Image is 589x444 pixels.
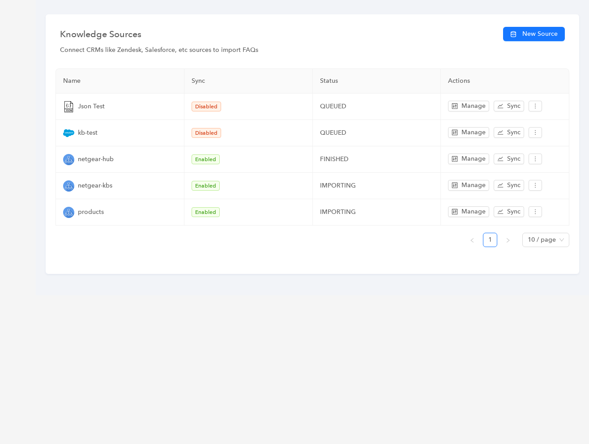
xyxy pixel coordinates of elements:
[313,120,441,146] td: QUEUED
[461,128,486,137] span: Manage
[448,101,489,111] button: controlManage
[505,238,511,243] span: right
[461,180,486,190] span: Manage
[494,154,524,164] button: stockSync
[483,233,497,247] a: 1
[452,129,458,136] span: control
[56,69,184,94] th: Name
[522,29,558,39] span: New Source
[532,103,538,109] span: more
[313,94,441,120] td: QUEUED
[529,206,542,217] button: more
[78,102,105,111] span: Json Test
[529,127,542,138] button: more
[507,128,521,137] span: Sync
[469,238,475,243] span: left
[192,102,221,111] span: Disabled
[192,128,221,138] span: Disabled
[529,180,542,191] button: more
[522,233,569,247] div: Page Size
[60,27,141,41] span: Knowledge Sources
[528,233,564,247] span: 10 / page
[501,233,515,247] li: Next Page
[452,103,458,109] span: control
[497,182,504,188] span: stock
[497,209,504,215] span: stock
[483,233,497,247] li: 1
[448,206,489,217] button: controlManage
[448,180,489,191] button: controlManage
[448,154,489,164] button: controlManage
[452,156,458,162] span: control
[507,101,521,111] span: Sync
[494,127,524,138] button: stockSync
[78,154,114,164] span: netgear-hub
[507,154,521,164] span: Sync
[78,181,112,191] span: netgear-kbs
[532,156,538,162] span: more
[465,233,479,247] li: Previous Page
[503,27,565,41] button: New Source
[494,180,524,191] button: stockSync
[63,180,74,192] img: crm-icon
[529,101,542,111] button: more
[63,128,74,139] img: crm-icon
[313,69,441,94] th: Status
[60,45,565,55] div: Connect CRMs like Zendesk, Salesforce, etc sources to import FAQs
[192,207,220,217] span: Enabled
[452,209,458,215] span: control
[501,233,515,247] button: right
[497,103,504,109] span: stock
[497,129,504,136] span: stock
[532,129,538,136] span: more
[441,69,569,94] th: Actions
[532,209,538,215] span: more
[461,207,486,217] span: Manage
[529,154,542,164] button: more
[192,181,220,191] span: Enabled
[313,199,441,226] td: IMPORTING
[452,182,458,188] span: control
[494,101,524,111] button: stockSync
[461,154,486,164] span: Manage
[507,207,521,217] span: Sync
[313,146,441,173] td: FINISHED
[63,101,74,112] img: crm-icon
[494,206,524,217] button: stockSync
[184,69,313,94] th: Sync
[461,101,486,111] span: Manage
[78,207,104,217] span: products
[78,128,98,138] span: kb-test
[448,127,489,138] button: controlManage
[63,207,74,218] img: crm-icon
[532,182,538,188] span: more
[313,173,441,199] td: IMPORTING
[63,154,74,165] img: crm-icon
[465,233,479,247] button: left
[507,180,521,190] span: Sync
[192,154,220,164] span: Enabled
[497,156,504,162] span: stock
